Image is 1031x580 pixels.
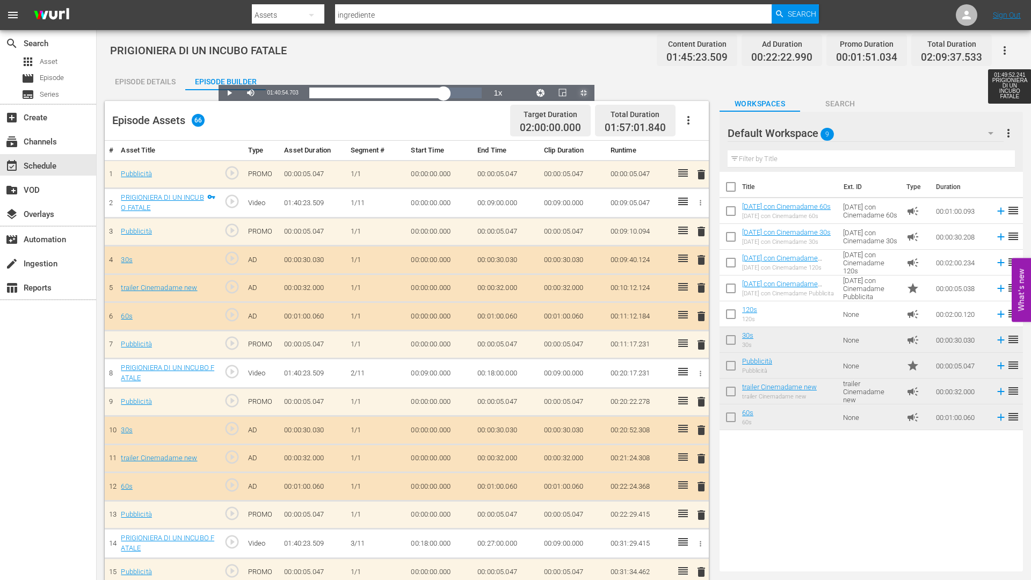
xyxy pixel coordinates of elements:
span: more_vert [1002,127,1015,140]
div: Target Duration [520,107,581,122]
td: 00:00:05.047 [280,330,346,359]
td: 00:20:17.231 [606,359,673,388]
span: Promo [906,282,919,295]
td: AD [244,302,280,331]
span: Automation [5,233,18,246]
span: VOD [5,184,18,197]
td: PROMO [244,160,280,189]
td: 00:00:32.000 [473,444,540,473]
svg: Add to Episode [995,205,1007,217]
div: trailer Cinemadame new [742,393,817,400]
td: 00:00:00.000 [406,189,473,218]
button: delete [695,166,708,182]
td: 00:00:00.000 [406,302,473,331]
div: 120s [742,316,757,323]
td: 1/1 [346,160,406,189]
span: delete [695,225,708,238]
a: Sign Out [993,11,1021,19]
td: 00:09:00.000 [540,359,606,388]
div: Total Duration [921,37,982,52]
span: 01:57:01.840 [605,121,666,134]
td: 1/1 [346,501,406,529]
svg: Add to Episode [995,231,1007,243]
td: 00:00:30.030 [932,327,991,353]
td: 00:00:00.000 [406,444,473,473]
svg: Add to Episode [995,360,1007,372]
td: [DATE] con Cinemadame 60s [839,198,902,224]
td: 00:01:00.093 [932,198,991,224]
td: [DATE] con Cinemadame 120s [839,250,902,275]
td: 4 [105,246,117,274]
td: 00:00:32.000 [280,444,346,473]
div: 60s [742,419,753,426]
td: 6 [105,302,117,331]
td: 00:00:05.047 [473,160,540,189]
td: 00:00:05.047 [473,330,540,359]
span: Overlays [5,208,18,221]
td: 00:18:00.000 [473,359,540,388]
button: delete [695,564,708,580]
td: 2/11 [346,359,406,388]
button: Playback Rate [487,85,509,101]
td: 00:00:05.047 [540,218,606,246]
td: 00:09:05.047 [606,189,673,218]
button: Mute [240,85,262,101]
span: play_circle_outline [224,364,240,380]
td: 2 [105,189,117,218]
td: 00:01:00.060 [473,302,540,331]
td: 1/1 [346,416,406,445]
span: Search [5,37,18,50]
img: ans4CAIJ8jUAAAAAAAAAAAAAAAAAAAAAAAAgQb4GAAAAAAAAAAAAAAAAAAAAAAAAJMjXAAAAAAAAAAAAAAAAAAAAAAAAgAT5G... [26,3,77,28]
div: Episode Builder [185,69,266,95]
span: delete [695,424,708,437]
button: delete [695,507,708,523]
td: AD [244,246,280,274]
a: Pubblicità [121,170,151,178]
span: delete [695,480,708,493]
a: 30s [742,331,753,339]
td: [DATE] con Cinemadame Pubblicita [839,275,902,301]
td: 00:00:05.047 [932,353,991,379]
span: 00:01:51.034 [836,52,897,64]
td: Video [244,529,280,558]
a: Pubblicità [121,510,151,518]
span: reorder [1007,410,1020,423]
span: Reports [5,281,18,294]
span: play_circle_outline [224,165,240,181]
td: 01:40:23.509 [280,529,346,558]
button: delete [695,422,708,438]
td: 00:00:30.030 [280,246,346,274]
a: 60s [742,409,753,417]
a: Pubblicità [121,397,151,405]
span: reorder [1007,281,1020,294]
th: Ext. ID [837,172,900,202]
a: Pubblicità [121,340,151,348]
span: play_circle_outline [224,534,240,550]
td: PROMO [244,330,280,359]
th: Runtime [606,141,673,161]
td: 00:01:00.060 [280,302,346,331]
td: None [839,301,902,327]
td: 00:00:00.000 [406,501,473,529]
a: 30s [121,426,132,434]
td: 00:00:05.047 [540,160,606,189]
td: 00:00:00.000 [406,473,473,501]
span: Episode [21,72,34,85]
svg: Add to Episode [995,257,1007,269]
a: 60s [121,312,132,320]
div: Progress Bar [309,88,482,98]
span: delete [695,452,708,465]
a: 60s [121,482,132,490]
span: reorder [1007,204,1020,217]
td: 9 [105,388,117,416]
a: [DATE] con Cinemadame 30s [742,228,831,236]
button: Episode Builder [185,69,266,90]
td: 00:00:32.000 [473,274,540,302]
td: Video [244,189,280,218]
td: 00:00:05.047 [280,218,346,246]
th: Duration [930,172,994,202]
div: Episode Assets [112,114,205,127]
span: Workspaces [720,97,800,111]
svg: Add to Episode [995,411,1007,423]
td: 01:40:23.509 [280,359,346,388]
